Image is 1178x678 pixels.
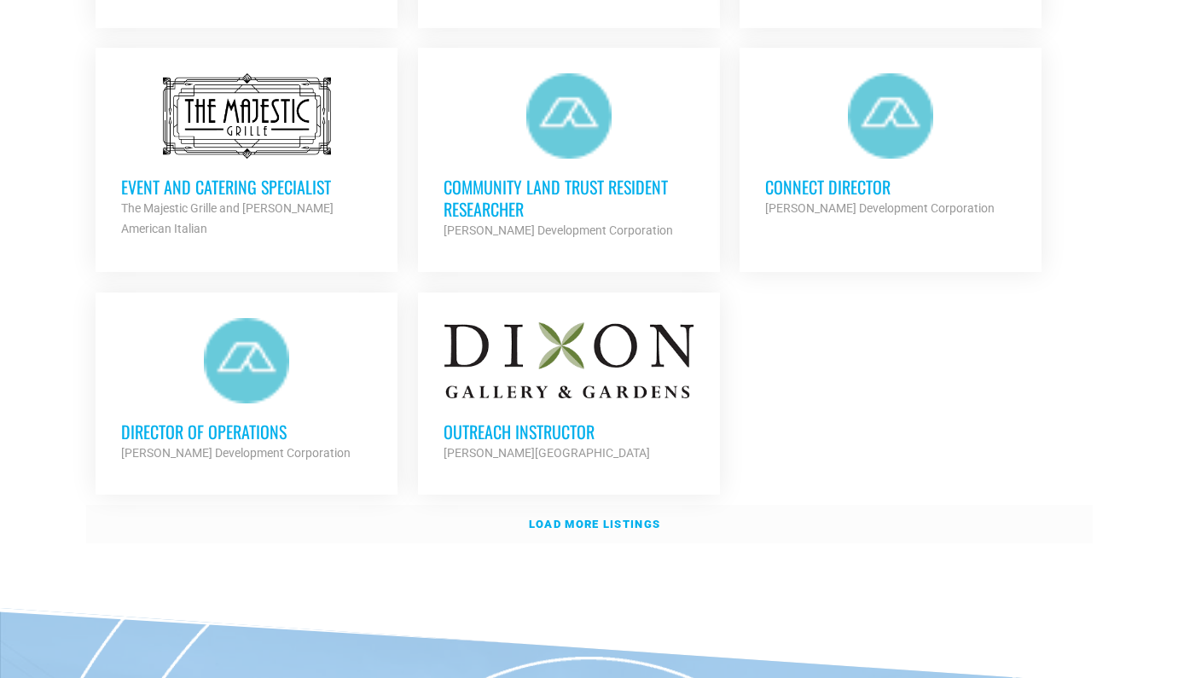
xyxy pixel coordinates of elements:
a: Load more listings [86,505,1093,544]
h3: Director of Operations [121,420,372,443]
h3: Connect Director [765,176,1016,198]
a: Connect Director [PERSON_NAME] Development Corporation [740,48,1042,244]
strong: [PERSON_NAME] Development Corporation [765,201,995,215]
strong: [PERSON_NAME] Development Corporation [444,223,673,237]
h3: Outreach Instructor [444,420,694,443]
h3: Event and Catering Specialist [121,176,372,198]
a: Event and Catering Specialist The Majestic Grille and [PERSON_NAME] American Italian [96,48,398,264]
strong: The Majestic Grille and [PERSON_NAME] American Italian [121,201,334,235]
strong: [PERSON_NAME] Development Corporation [121,446,351,460]
a: Outreach Instructor [PERSON_NAME][GEOGRAPHIC_DATA] [418,293,720,489]
strong: [PERSON_NAME][GEOGRAPHIC_DATA] [444,446,650,460]
a: Director of Operations [PERSON_NAME] Development Corporation [96,293,398,489]
strong: Load more listings [529,518,660,530]
h3: Community Land Trust Resident Researcher [444,176,694,220]
a: Community Land Trust Resident Researcher [PERSON_NAME] Development Corporation [418,48,720,266]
